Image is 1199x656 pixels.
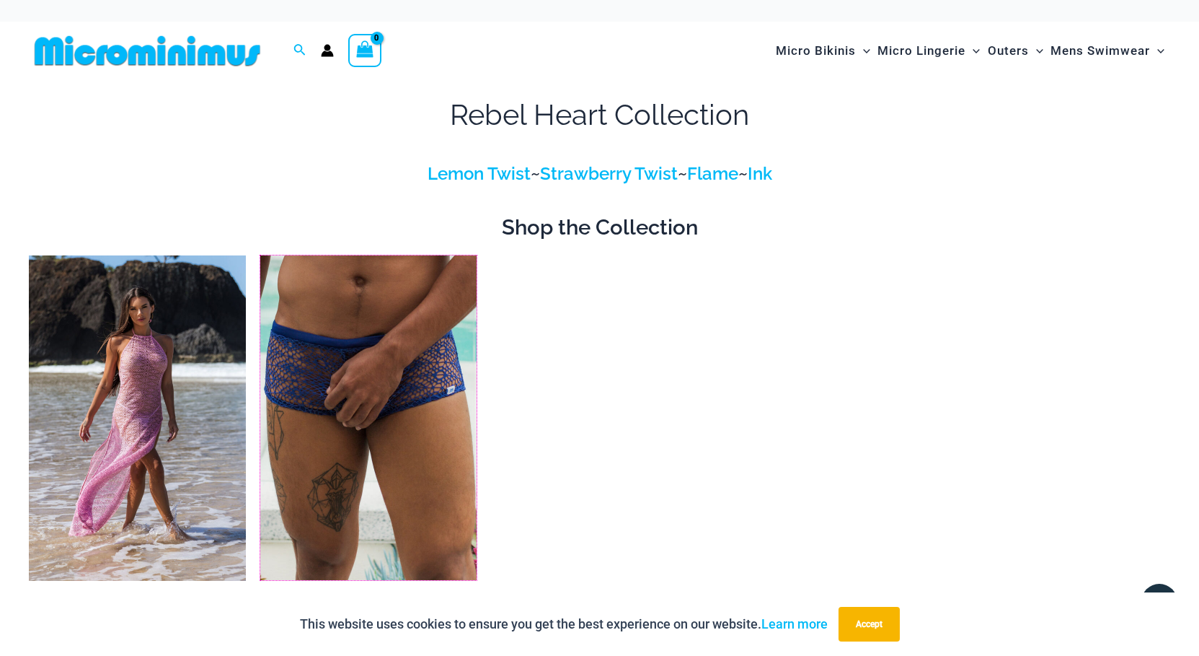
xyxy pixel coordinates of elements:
[856,32,870,69] span: Menu Toggle
[1047,29,1168,73] a: Mens SwimwearMenu ToggleMenu Toggle
[988,32,1029,69] span: Outers
[260,255,477,580] img: Bells Ink 007 Trunk 10
[428,163,531,184] a: Lemon Twist
[874,29,983,73] a: Micro LingerieMenu ToggleMenu Toggle
[776,32,856,69] span: Micro Bikinis
[29,255,246,581] img: Rebel Heart Soft Pink 5818 Dress 01
[770,27,1170,75] nav: Site Navigation
[348,34,381,67] a: View Shopping Cart, empty
[29,255,246,581] a: Rebel Heart Soft Pink 5818 Dress 01Rebel Heart Soft Pink 5818 Dress 04Rebel Heart Soft Pink 5818 ...
[321,44,334,57] a: Account icon link
[748,163,772,184] a: Ink
[877,32,965,69] span: Micro Lingerie
[1029,32,1043,69] span: Menu Toggle
[300,613,828,635] p: This website uses cookies to ensure you get the best experience on our website.
[761,616,828,631] a: Learn more
[29,164,1170,185] h4: ~ ~ ~
[540,163,678,184] a: Strawberry Twist
[29,214,1170,241] h2: Shop the Collection
[293,42,306,60] a: Search icon link
[984,29,1047,73] a: OutersMenu ToggleMenu Toggle
[687,163,738,184] a: Flame
[29,95,1170,135] h1: Rebel Heart Collection
[965,32,980,69] span: Menu Toggle
[1050,32,1150,69] span: Mens Swimwear
[839,607,900,642] button: Accept
[772,29,874,73] a: Micro BikinisMenu ToggleMenu Toggle
[29,35,266,67] img: MM SHOP LOGO FLAT
[260,255,477,580] a: Bells Ink 007 Trunk 10Bells Ink 007 Trunk 11Bells Ink 007 Trunk 11
[1150,32,1164,69] span: Menu Toggle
